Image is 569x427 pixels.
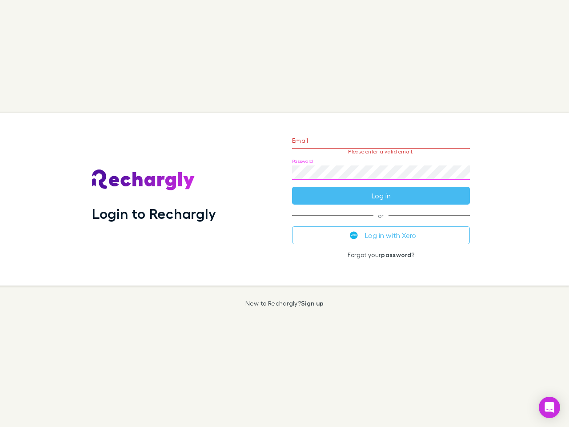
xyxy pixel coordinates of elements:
[539,397,560,418] div: Open Intercom Messenger
[292,187,470,205] button: Log in
[292,215,470,216] span: or
[301,299,324,307] a: Sign up
[381,251,411,258] a: password
[292,226,470,244] button: Log in with Xero
[92,169,195,191] img: Rechargly's Logo
[245,300,324,307] p: New to Rechargly?
[92,205,216,222] h1: Login to Rechargly
[350,231,358,239] img: Xero's logo
[292,158,313,165] label: Password
[292,251,470,258] p: Forgot your ?
[292,149,470,155] p: Please enter a valid email.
